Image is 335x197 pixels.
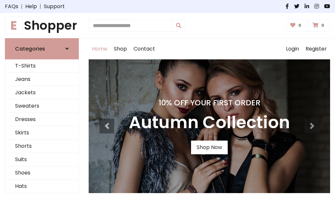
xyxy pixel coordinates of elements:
[5,99,79,113] a: Sweaters
[5,38,79,59] a: Categories
[5,166,79,180] a: Shoes
[5,17,23,34] span: E
[18,3,25,10] span: |
[320,23,326,28] span: 0
[5,18,79,33] h1: Shopper
[283,38,302,59] a: Login
[37,3,44,10] span: |
[129,113,290,133] h3: Autumn Collection
[5,126,79,140] a: Skirts
[5,180,79,193] a: Hats
[89,38,111,59] a: Home
[5,73,79,86] a: Jeans
[297,23,303,28] span: 0
[5,140,79,153] a: Shorts
[5,3,18,10] a: FAQs
[286,19,307,32] a: 0
[5,59,79,73] a: T-Shirts
[5,153,79,166] a: Suits
[308,19,330,32] a: 0
[5,86,79,99] a: Jackets
[111,38,130,59] a: Shop
[5,113,79,126] a: Dresses
[129,98,290,107] h4: 10% Off Your First Order
[130,38,158,59] a: Contact
[15,46,45,52] h6: Categories
[302,38,330,59] a: Register
[25,3,37,10] a: Help
[191,141,228,154] a: Shop Now
[44,3,65,10] a: Support
[5,18,79,33] a: EShopper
